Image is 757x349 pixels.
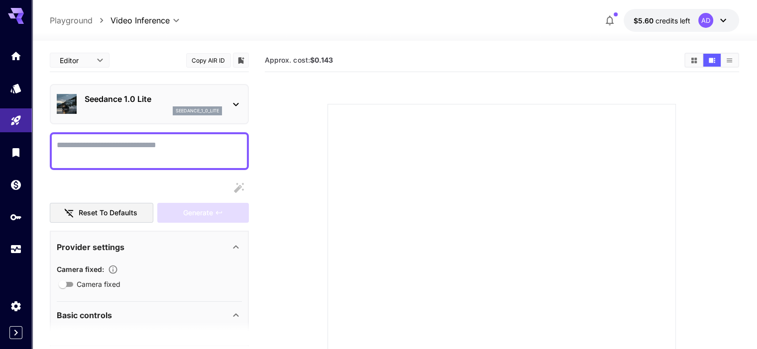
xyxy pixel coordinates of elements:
p: Seedance 1.0 Lite [85,93,222,105]
span: Camera fixed [77,279,120,289]
div: API Keys [10,211,22,223]
div: AD [698,13,713,28]
button: Expand sidebar [9,326,22,339]
p: Basic controls [57,309,112,321]
div: Wallet [10,178,22,191]
button: Add to library [236,54,245,66]
button: Show media in list view [721,54,738,67]
div: Models [10,82,22,94]
b: $0.143 [310,56,332,64]
div: Provider settings [57,235,242,259]
button: Show media in grid view [685,54,703,67]
div: Home [10,50,22,62]
button: Reset to defaults [50,203,153,223]
div: Settings [10,300,22,312]
span: credits left [655,16,690,25]
button: Copy AIR ID [186,53,231,68]
div: Seedance 1.0 Liteseedance_1_0_lite [57,89,242,119]
p: Provider settings [57,241,124,253]
div: $5.59703 [634,15,690,26]
div: Usage [10,243,22,256]
div: Playground [10,114,22,127]
p: seedance_1_0_lite [176,107,219,114]
span: Video Inference [110,14,170,26]
div: Show media in grid viewShow media in video viewShow media in list view [684,53,739,68]
button: $5.59703AD [624,9,739,32]
div: Basic controls [57,303,242,327]
span: Editor [60,55,91,66]
span: $5.60 [634,16,655,25]
span: Approx. cost: [265,56,332,64]
nav: breadcrumb [50,14,110,26]
button: Show media in video view [703,54,721,67]
div: Library [10,146,22,159]
a: Playground [50,14,93,26]
span: Camera fixed : [57,265,104,273]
